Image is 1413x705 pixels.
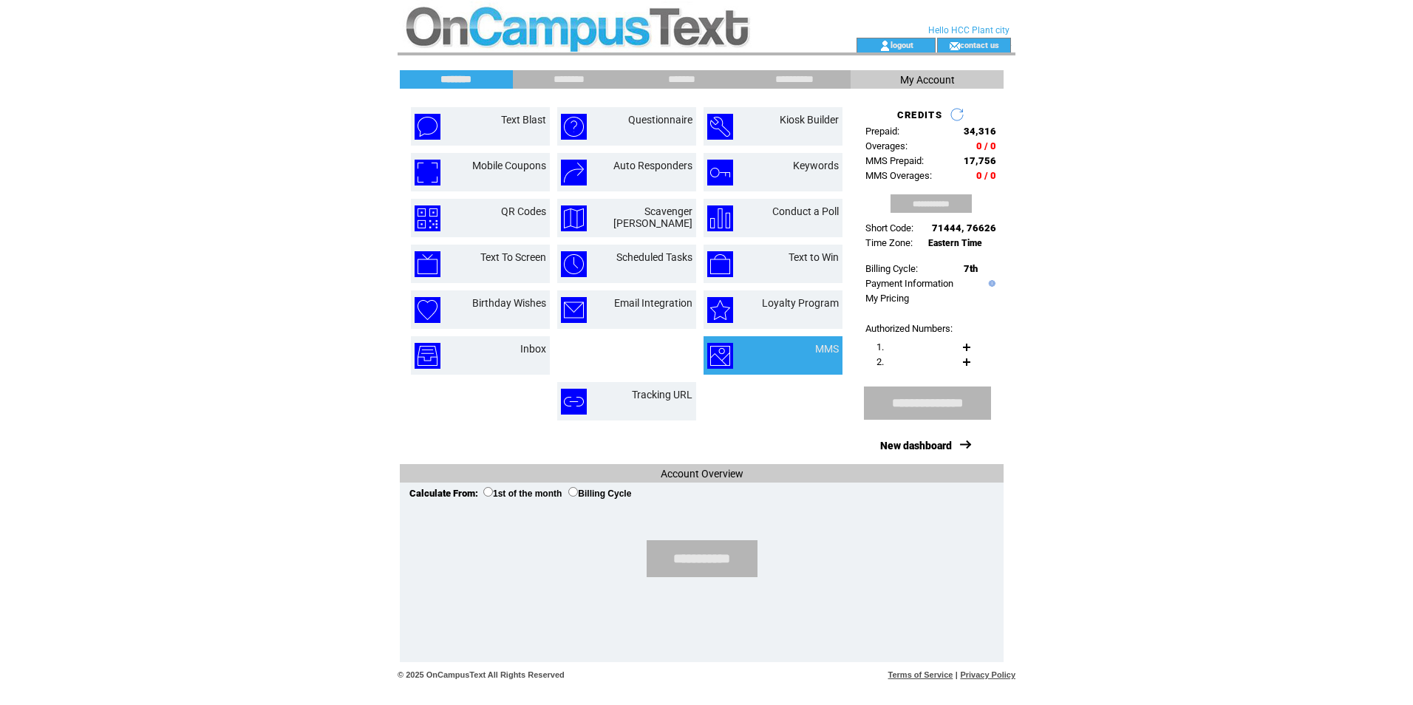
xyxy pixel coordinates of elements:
[865,155,924,166] span: MMS Prepaid:
[964,263,978,274] span: 7th
[865,170,932,181] span: MMS Overages:
[707,160,733,185] img: keywords.png
[398,670,565,679] span: © 2025 OnCampusText All Rights Reserved
[501,205,546,217] a: QR Codes
[616,251,692,263] a: Scheduled Tasks
[483,487,493,497] input: 1st of the month
[888,670,953,679] a: Terms of Service
[949,40,960,52] img: contact_us_icon.gif
[472,160,546,171] a: Mobile Coupons
[960,40,999,50] a: contact us
[960,670,1015,679] a: Privacy Policy
[707,205,733,231] img: conduct-a-poll.png
[415,160,440,185] img: mobile-coupons.png
[613,160,692,171] a: Auto Responders
[891,40,913,50] a: logout
[561,114,587,140] img: questionnaire.png
[865,140,908,151] span: Overages:
[900,74,955,86] span: My Account
[415,343,440,369] img: inbox.png
[561,389,587,415] img: tracking-url.png
[976,140,996,151] span: 0 / 0
[561,205,587,231] img: scavenger-hunt.png
[707,343,733,369] img: mms.png
[483,488,562,499] label: 1st of the month
[707,251,733,277] img: text-to-win.png
[865,126,899,137] span: Prepaid:
[932,222,996,234] span: 71444, 76626
[632,389,692,401] a: Tracking URL
[865,222,913,234] span: Short Code:
[879,40,891,52] img: account_icon.gif
[661,468,743,480] span: Account Overview
[865,293,909,304] a: My Pricing
[876,356,884,367] span: 2.
[789,251,839,263] a: Text to Win
[472,297,546,309] a: Birthday Wishes
[409,488,478,499] span: Calculate From:
[876,341,884,352] span: 1.
[707,297,733,323] img: loyalty-program.png
[561,297,587,323] img: email-integration.png
[568,487,578,497] input: Billing Cycle
[772,205,839,217] a: Conduct a Poll
[780,114,839,126] a: Kiosk Builder
[976,170,996,181] span: 0 / 0
[865,237,913,248] span: Time Zone:
[568,488,631,499] label: Billing Cycle
[613,205,692,229] a: Scavenger [PERSON_NAME]
[628,114,692,126] a: Questionnaire
[415,251,440,277] img: text-to-screen.png
[520,343,546,355] a: Inbox
[928,25,1009,35] span: Hello HCC Plant city
[561,251,587,277] img: scheduled-tasks.png
[415,297,440,323] img: birthday-wishes.png
[415,205,440,231] img: qr-codes.png
[880,440,952,452] a: New dashboard
[956,670,958,679] span: |
[964,126,996,137] span: 34,316
[614,297,692,309] a: Email Integration
[865,278,953,289] a: Payment Information
[897,109,942,120] span: CREDITS
[815,343,839,355] a: MMS
[865,323,953,334] span: Authorized Numbers:
[865,263,918,274] span: Billing Cycle:
[762,297,839,309] a: Loyalty Program
[415,114,440,140] img: text-blast.png
[928,238,982,248] span: Eastern Time
[793,160,839,171] a: Keywords
[501,114,546,126] a: Text Blast
[985,280,995,287] img: help.gif
[964,155,996,166] span: 17,756
[707,114,733,140] img: kiosk-builder.png
[480,251,546,263] a: Text To Screen
[561,160,587,185] img: auto-responders.png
